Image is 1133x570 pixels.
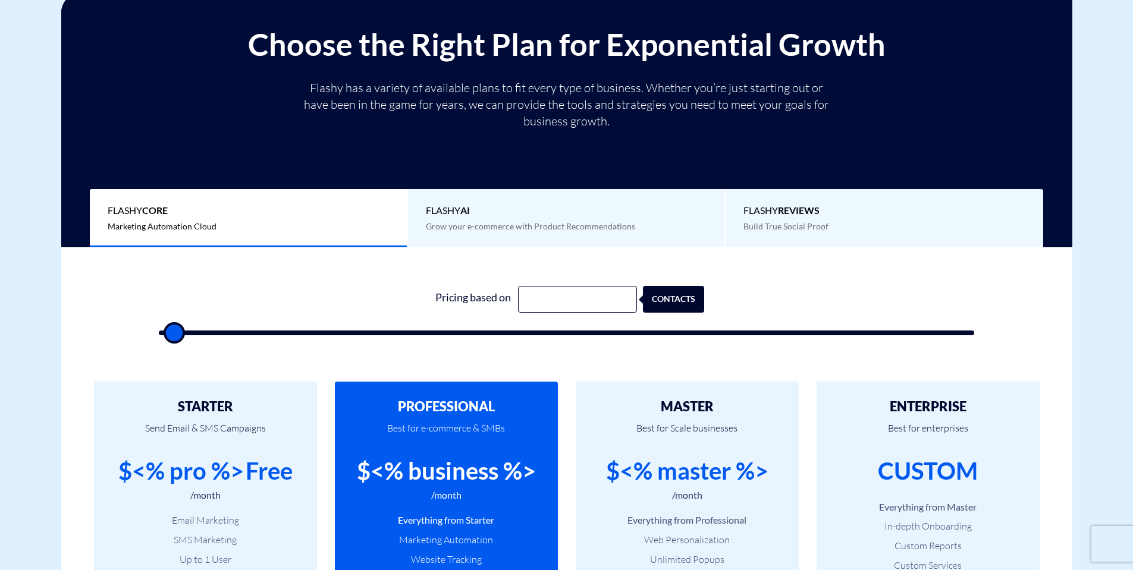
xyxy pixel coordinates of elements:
[460,204,470,216] b: AI
[878,454,978,488] div: CUSTOM
[778,204,820,216] b: REVIEWS
[112,514,299,527] li: Email Marketing
[606,454,768,488] div: $<% master %>
[299,80,834,130] p: Flashy has a variety of available plans to fit every type of business. Whether you’re just starti...
[834,414,1022,454] p: Best for enterprises
[118,454,244,488] div: $<% pro %>
[672,489,702,502] div: /month
[70,27,1063,61] h2: Choose the Right Plan for Exponential Growth
[743,221,828,231] span: Build True Social Proof
[743,204,1025,218] span: Flashy
[353,414,540,454] p: Best for e-commerce & SMBs
[834,539,1022,553] li: Custom Reports
[112,414,299,454] p: Send Email & SMS Campaigns
[426,221,635,231] span: Grow your e-commerce with Product Recommendations
[108,221,216,231] span: Marketing Automation Cloud
[834,399,1022,414] h2: ENTERPRISE
[594,399,781,414] h2: MASTER
[112,553,299,566] li: Up to 1 User
[426,204,707,218] span: Flashy
[353,399,540,414] h2: PROFESSIONAL
[431,489,462,502] div: /month
[594,553,781,566] li: Unlimited Popups
[142,204,168,216] b: Core
[594,533,781,547] li: Web Personalization
[834,519,1022,533] li: In-depth Onboarding
[112,399,299,414] h2: STARTER
[112,533,299,547] li: SMS Marketing
[353,533,540,547] li: Marketing Automation
[594,414,781,454] p: Best for Scale businesses
[190,489,221,502] div: /month
[594,514,781,527] li: Everything from Professional
[357,454,536,488] div: $<% business %>
[429,286,518,313] div: Pricing based on
[353,514,540,527] li: Everything from Starter
[353,553,540,566] li: Website Tracking
[246,454,293,488] div: Free
[108,204,389,218] span: Flashy
[834,500,1022,514] li: Everything from Master
[649,286,710,313] div: contacts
